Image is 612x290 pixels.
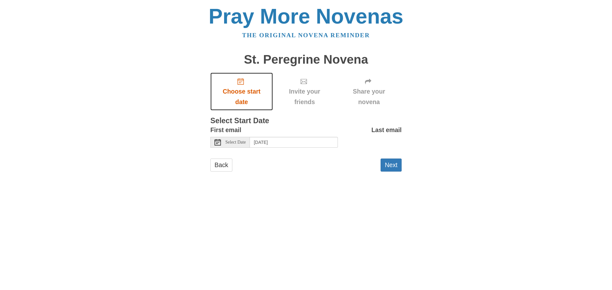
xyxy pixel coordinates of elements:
[210,73,273,110] a: Choose start date
[279,86,330,107] span: Invite your friends
[210,125,241,135] label: First email
[210,159,232,172] a: Back
[336,73,402,110] div: Click "Next" to confirm your start date first.
[343,86,395,107] span: Share your novena
[210,53,402,67] h1: St. Peregrine Novena
[273,73,336,110] div: Click "Next" to confirm your start date first.
[217,86,266,107] span: Choose start date
[209,4,404,28] a: Pray More Novenas
[210,117,402,125] h3: Select Start Date
[225,140,246,145] span: Select Date
[381,159,402,172] button: Next
[242,32,370,39] a: The original novena reminder
[371,125,402,135] label: Last email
